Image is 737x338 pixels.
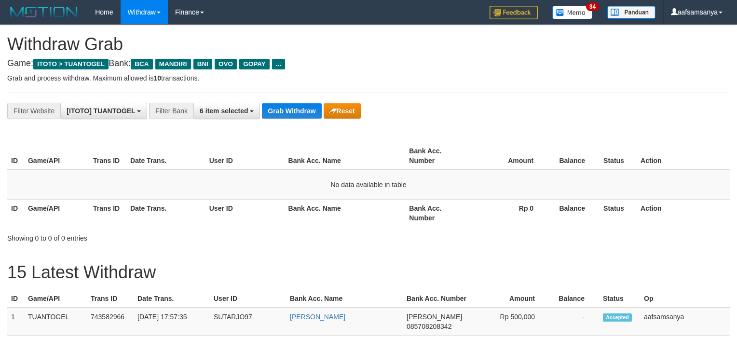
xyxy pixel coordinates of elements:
th: Trans ID [89,142,126,170]
span: GOPAY [239,59,270,69]
img: Button%20Memo.svg [552,6,593,19]
th: Amount [470,142,548,170]
td: 1 [7,308,24,336]
span: Copy 085708208342 to clipboard [407,323,451,330]
th: Trans ID [87,290,134,308]
th: Game/API [24,290,87,308]
span: 6 item selected [200,107,248,115]
th: ID [7,142,24,170]
div: Filter Website [7,103,60,119]
th: Balance [548,142,600,170]
th: Rp 0 [470,199,548,227]
strong: 10 [153,74,161,82]
span: [ITOTO] TUANTOGEL [67,107,135,115]
h1: Withdraw Grab [7,35,730,54]
span: BCA [131,59,152,69]
th: Status [599,290,640,308]
th: Amount [475,290,549,308]
th: Bank Acc. Name [285,199,406,227]
th: Balance [549,290,599,308]
td: No data available in table [7,170,730,200]
th: Op [640,290,730,308]
h4: Game: Bank: [7,59,730,68]
button: 6 item selected [193,103,260,119]
th: User ID [205,142,285,170]
td: 743582966 [87,308,134,336]
span: 34 [586,2,599,11]
th: Status [600,199,637,227]
img: Feedback.jpg [490,6,538,19]
a: [PERSON_NAME] [290,313,345,321]
img: MOTION_logo.png [7,5,81,19]
span: [PERSON_NAME] [407,313,462,321]
button: [ITOTO] TUANTOGEL [60,103,147,119]
p: Grab and process withdraw. Maximum allowed is transactions. [7,73,730,83]
h1: 15 Latest Withdraw [7,263,730,282]
th: Date Trans. [126,142,205,170]
th: ID [7,199,24,227]
th: Action [637,142,730,170]
th: Trans ID [89,199,126,227]
img: panduan.png [607,6,655,19]
td: - [549,308,599,336]
td: SUTARJO97 [210,308,286,336]
th: User ID [205,199,285,227]
th: ID [7,290,24,308]
span: ITOTO > TUANTOGEL [33,59,109,69]
div: Filter Bank [149,103,193,119]
span: BNI [193,59,212,69]
div: Showing 0 to 0 of 0 entries [7,230,300,243]
th: Action [637,199,730,227]
th: Date Trans. [126,199,205,227]
span: Accepted [603,313,632,322]
span: ... [272,59,285,69]
span: OVO [215,59,237,69]
td: Rp 500,000 [475,308,549,336]
th: Bank Acc. Number [405,142,470,170]
th: Game/API [24,142,89,170]
button: Grab Withdraw [262,103,321,119]
td: aafsamsanya [640,308,730,336]
th: Status [600,142,637,170]
td: TUANTOGEL [24,308,87,336]
th: Bank Acc. Number [403,290,475,308]
th: Balance [548,199,600,227]
th: Bank Acc. Name [286,290,403,308]
th: Date Trans. [134,290,210,308]
th: Game/API [24,199,89,227]
span: MANDIRI [155,59,191,69]
th: Bank Acc. Name [285,142,406,170]
button: Reset [324,103,361,119]
th: Bank Acc. Number [405,199,470,227]
td: [DATE] 17:57:35 [134,308,210,336]
th: User ID [210,290,286,308]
